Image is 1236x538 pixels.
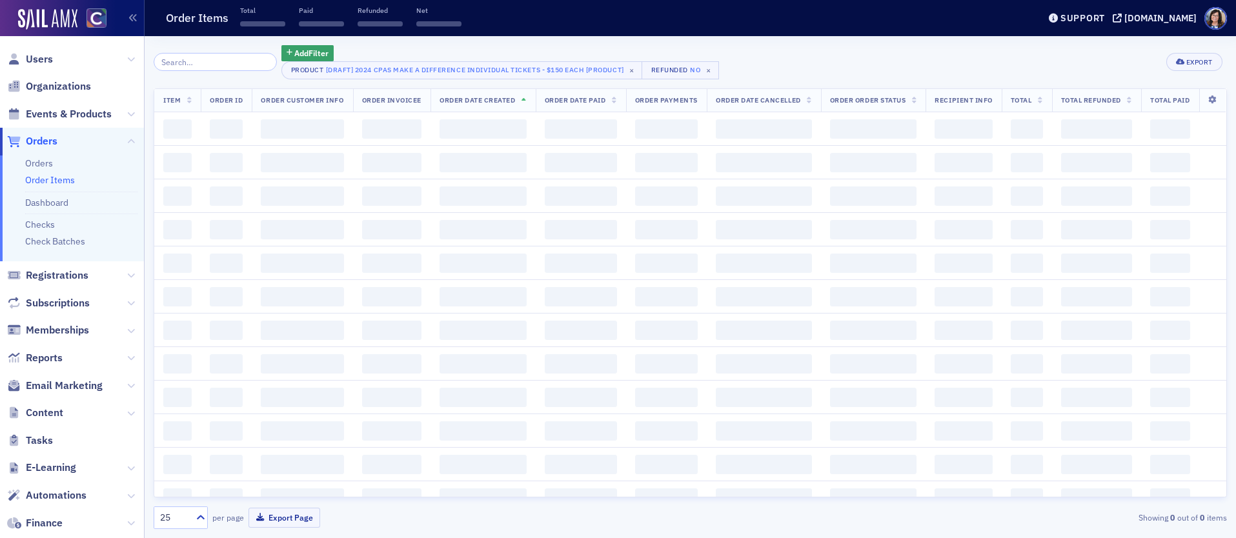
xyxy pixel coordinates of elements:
[362,153,421,172] span: ‌
[163,354,192,374] span: ‌
[163,119,192,139] span: ‌
[163,95,181,105] span: Item
[7,107,112,121] a: Events & Products
[1011,488,1043,508] span: ‌
[7,433,53,448] a: Tasks
[935,388,992,407] span: ‌
[830,321,917,340] span: ‌
[440,321,527,340] span: ‌
[362,321,421,340] span: ‌
[545,119,617,139] span: ‌
[440,220,527,239] span: ‌
[281,61,643,79] button: Product[Draft] 2024 CPAs Make a Difference Individual Tickets - $150 each [Product]×
[25,197,68,208] a: Dashboard
[25,235,85,247] a: Check Batches
[7,296,90,310] a: Subscriptions
[416,21,461,26] span: ‌
[299,6,344,15] p: Paid
[1061,354,1133,374] span: ‌
[635,321,698,340] span: ‌
[26,79,91,94] span: Organizations
[26,433,53,448] span: Tasks
[545,153,617,172] span: ‌
[830,186,917,206] span: ‌
[440,421,527,441] span: ‌
[1011,287,1043,306] span: ‌
[362,388,421,407] span: ‌
[25,157,53,169] a: Orders
[1011,321,1043,340] span: ‌
[635,488,698,508] span: ‌
[1061,488,1133,508] span: ‌
[166,10,228,26] h1: Order Items
[299,21,344,26] span: ‌
[1150,287,1190,306] span: ‌
[440,455,527,474] span: ‌
[7,323,89,337] a: Memberships
[1011,186,1043,206] span: ‌
[163,455,192,474] span: ‌
[210,354,243,374] span: ‌
[18,9,77,30] img: SailAMX
[358,21,403,26] span: ‌
[261,186,343,206] span: ‌
[1061,153,1133,172] span: ‌
[210,220,243,239] span: ‌
[281,45,334,61] button: AddFilter
[1061,455,1133,474] span: ‌
[1150,220,1190,239] span: ‌
[26,296,90,310] span: Subscriptions
[261,388,343,407] span: ‌
[77,8,106,30] a: View Homepage
[935,455,992,474] span: ‌
[716,220,812,239] span: ‌
[830,153,917,172] span: ‌
[935,321,992,340] span: ‌
[545,95,606,105] span: Order Date Paid
[7,406,63,420] a: Content
[1150,321,1190,340] span: ‌
[210,455,243,474] span: ‌
[626,65,638,76] span: ×
[163,421,192,441] span: ‌
[716,254,812,273] span: ‌
[26,323,89,337] span: Memberships
[261,119,343,139] span: ‌
[651,66,688,74] div: Refunded
[160,511,188,524] div: 25
[210,186,243,206] span: ‌
[635,455,698,474] span: ‌
[163,254,192,273] span: ‌
[635,186,698,206] span: ‌
[416,6,461,15] p: Net
[362,95,421,105] span: Order Invoicee
[440,119,527,139] span: ‌
[1011,220,1043,239] span: ‌
[440,153,527,172] span: ‌
[1061,119,1133,139] span: ‌
[362,455,421,474] span: ‌
[1011,421,1043,441] span: ‌
[935,254,992,273] span: ‌
[716,119,812,139] span: ‌
[830,421,917,441] span: ‌
[830,220,917,239] span: ‌
[261,421,343,441] span: ‌
[716,421,812,441] span: ‌
[1061,421,1133,441] span: ‌
[362,186,421,206] span: ‌
[26,516,63,530] span: Finance
[545,186,617,206] span: ‌
[7,516,63,530] a: Finance
[26,351,63,365] span: Reports
[362,254,421,273] span: ‌
[716,388,812,407] span: ‌
[545,254,617,273] span: ‌
[1061,220,1133,239] span: ‌
[935,95,992,105] span: Recipient Info
[935,220,992,239] span: ‌
[163,321,192,340] span: ‌
[1204,7,1227,30] span: Profile
[642,61,720,79] button: RefundedNo×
